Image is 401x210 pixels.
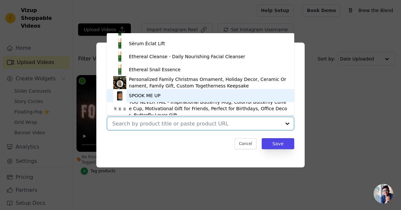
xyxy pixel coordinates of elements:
img: product thumbnail [113,102,126,115]
div: Ethereal Snail Essence [129,66,181,73]
img: product thumbnail [113,50,126,63]
button: Cancel [235,138,256,149]
div: Sèrum Èclat Lift [129,40,165,47]
div: Ethereal Cleanse - Daily Nourishing Facial Cleanser [129,53,245,60]
div: Personalized Family Christmas Ornament, Holiday Decor, Ceramic Ornament, Family Gift, Custom Toge... [129,76,288,89]
div: Open chat [374,184,393,203]
img: product thumbnail [113,37,126,50]
div: SPOOK ME UP [129,92,160,99]
button: Save [262,138,294,149]
img: product thumbnail [113,89,126,102]
div: YOU NEVER FAIL - Inspirational Butterfly Mug, Colorful Butterfly Coffee Cup, Motivational Gift fo... [129,99,288,118]
input: Search by product title or paste product URL [112,121,281,127]
img: product thumbnail [113,63,126,76]
img: product thumbnail [113,76,126,89]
